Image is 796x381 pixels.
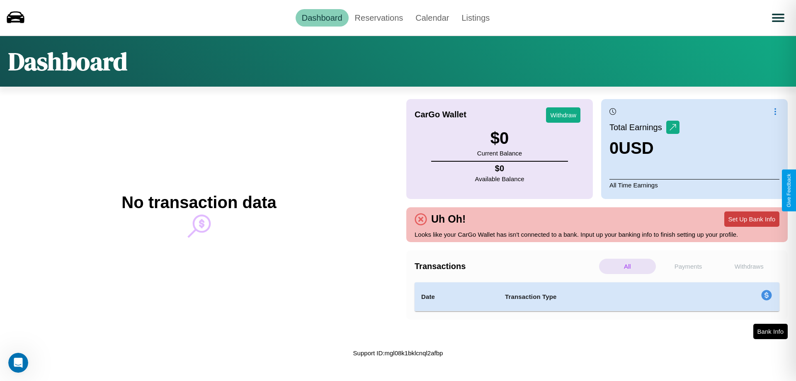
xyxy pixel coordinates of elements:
[609,179,779,191] p: All Time Earnings
[786,174,792,207] div: Give Feedback
[415,110,466,119] h4: CarGo Wallet
[121,193,276,212] h2: No transaction data
[409,9,455,27] a: Calendar
[477,148,522,159] p: Current Balance
[421,292,492,302] h4: Date
[8,353,28,373] iframe: Intercom live chat
[660,259,717,274] p: Payments
[721,259,777,274] p: Withdraws
[349,9,410,27] a: Reservations
[546,107,580,123] button: Withdraw
[455,9,496,27] a: Listings
[753,324,788,339] button: Bank Info
[609,120,666,135] p: Total Earnings
[609,139,680,158] h3: 0 USD
[599,259,656,274] p: All
[724,211,779,227] button: Set Up Bank Info
[475,173,524,184] p: Available Balance
[415,282,779,311] table: simple table
[353,347,443,359] p: Support ID: mgl08k1bklcnql2afbp
[8,44,127,78] h1: Dashboard
[415,262,597,271] h4: Transactions
[505,292,693,302] h4: Transaction Type
[767,6,790,29] button: Open menu
[475,164,524,173] h4: $ 0
[477,129,522,148] h3: $ 0
[296,9,349,27] a: Dashboard
[415,229,779,240] p: Looks like your CarGo Wallet has isn't connected to a bank. Input up your banking info to finish ...
[427,213,470,225] h4: Uh Oh!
